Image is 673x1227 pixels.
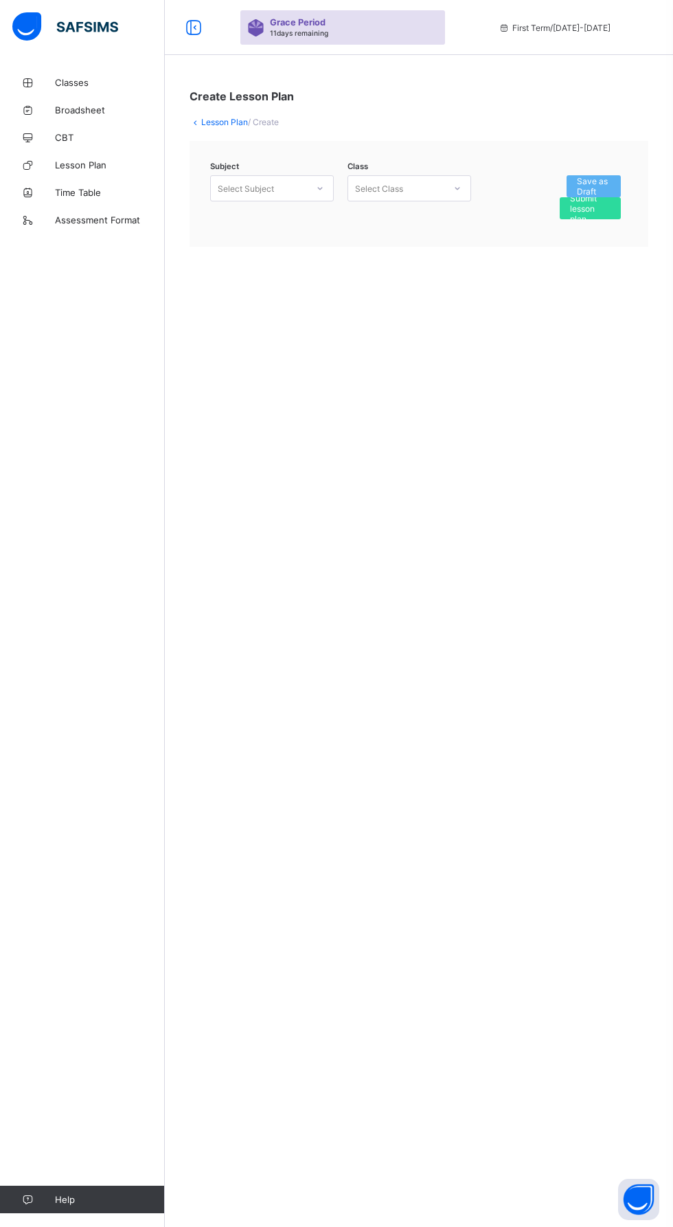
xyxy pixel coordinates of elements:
[55,104,165,115] span: Broadsheet
[499,23,611,33] span: session/term information
[247,19,264,36] img: sticker-purple.71386a28dfed39d6af7621340158ba97.svg
[355,175,403,201] div: Select Class
[12,12,118,41] img: safsims
[218,175,274,201] div: Select Subject
[618,1179,659,1220] button: Open asap
[210,162,239,171] span: Subject
[248,117,279,127] span: / Create
[55,77,165,88] span: Classes
[190,89,294,103] span: Create Lesson Plan
[201,117,248,127] a: Lesson Plan
[55,187,165,198] span: Time Table
[55,1194,164,1205] span: Help
[577,176,611,197] span: Save as Draft
[55,214,165,225] span: Assessment Format
[347,162,368,171] span: Class
[55,159,165,170] span: Lesson Plan
[570,193,611,224] span: Submit lesson plan
[270,29,328,37] span: 11 days remaining
[270,17,326,27] span: Grace Period
[55,132,165,143] span: CBT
